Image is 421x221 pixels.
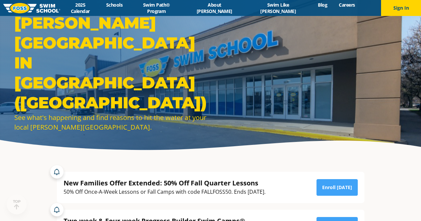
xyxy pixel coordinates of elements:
[14,13,207,113] h1: [PERSON_NAME][GEOGRAPHIC_DATA] in [GEOGRAPHIC_DATA] ([GEOGRAPHIC_DATA])
[60,2,101,14] a: 2025 Calendar
[3,3,60,13] img: FOSS Swim School Logo
[13,199,21,210] div: TOP
[185,2,244,14] a: About [PERSON_NAME]
[14,113,207,132] div: See what's happening and find reasons to hit the water at your local [PERSON_NAME][GEOGRAPHIC_DATA].
[312,2,333,8] a: Blog
[128,2,185,14] a: Swim Path® Program
[64,187,266,196] div: 50% Off Once-A-Week Lessons or Fall Camps with code FALLFOSS50. Ends [DATE].
[244,2,312,14] a: Swim Like [PERSON_NAME]
[333,2,361,8] a: Careers
[101,2,128,8] a: Schools
[64,178,266,187] div: New Families Offer Extended: 50% Off Fall Quarter Lessons
[316,179,358,196] a: Enroll [DATE]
